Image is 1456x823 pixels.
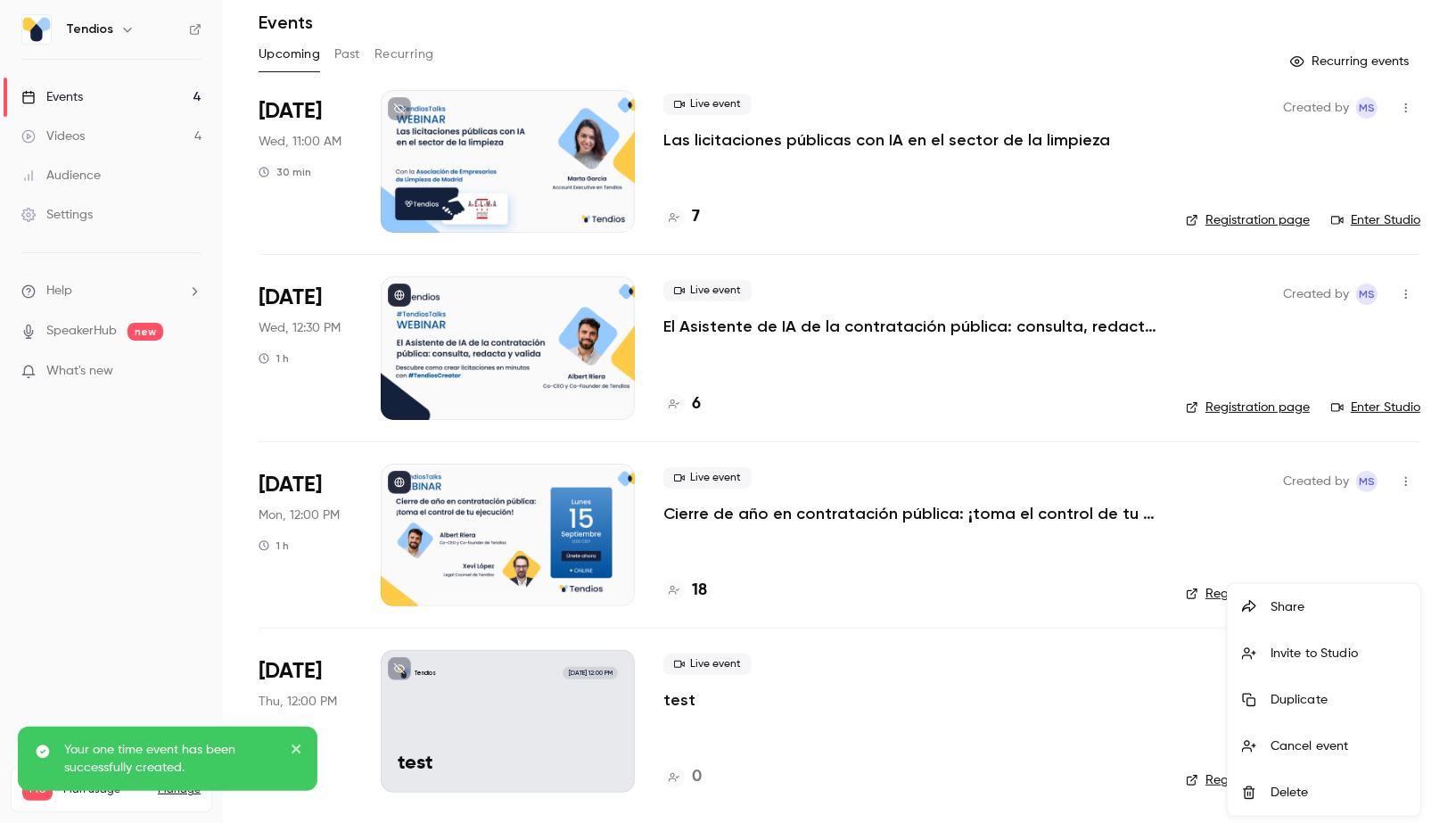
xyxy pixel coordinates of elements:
div: Share [1271,598,1406,616]
p: Your one time event has been successfully created. [64,741,278,777]
button: close [291,741,303,762]
div: Duplicate [1271,691,1406,709]
div: Cancel event [1271,737,1406,755]
div: Invite to Studio [1271,645,1406,663]
div: Delete [1271,784,1406,802]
